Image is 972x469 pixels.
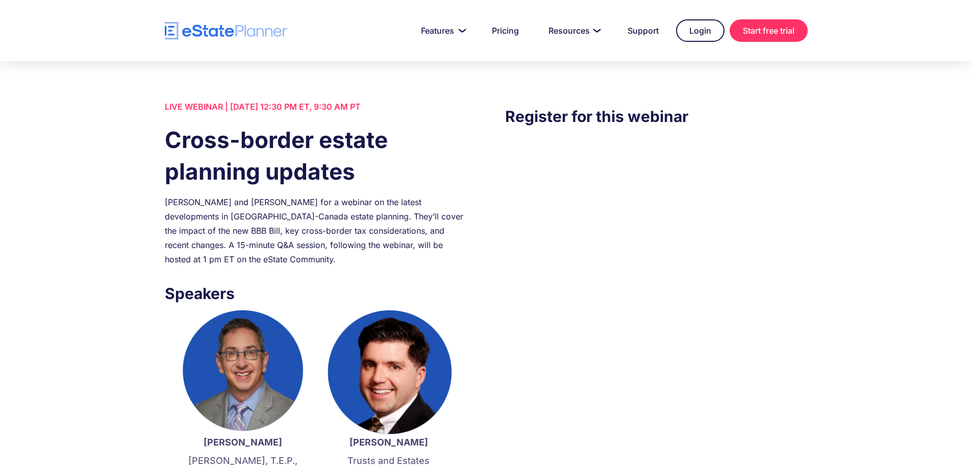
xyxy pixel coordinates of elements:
a: Login [676,19,725,42]
h1: Cross-border estate planning updates [165,124,467,187]
a: Support [615,20,671,41]
a: Start free trial [730,19,808,42]
h3: Register for this webinar [505,105,807,128]
strong: [PERSON_NAME] [204,437,282,448]
div: LIVE WEBINAR | [DATE] 12:30 PM ET, 9:30 AM PT [165,100,467,114]
h3: Speakers [165,282,467,305]
strong: [PERSON_NAME] [350,437,428,448]
a: home [165,22,287,40]
div: [PERSON_NAME] and [PERSON_NAME] for a webinar on the latest developments in [GEOGRAPHIC_DATA]-Can... [165,195,467,266]
p: Trusts and Estates [326,454,452,467]
iframe: Form 0 [505,149,807,322]
a: Pricing [480,20,531,41]
a: Resources [536,20,610,41]
a: Features [409,20,475,41]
